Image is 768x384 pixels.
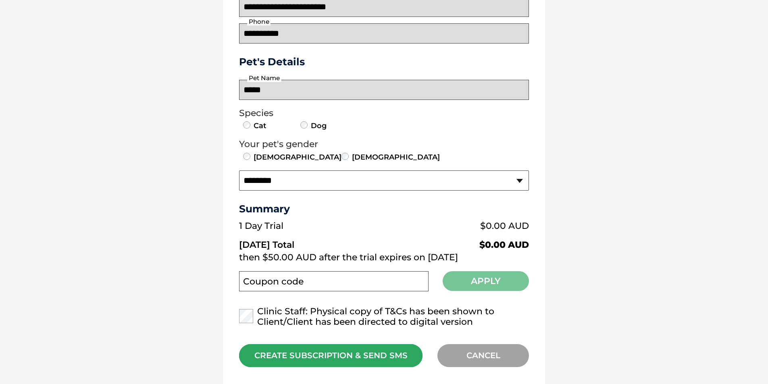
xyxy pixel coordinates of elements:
[391,233,529,250] td: $0.00 AUD
[243,276,304,287] label: Coupon code
[239,203,529,215] h3: Summary
[239,108,529,118] legend: Species
[239,344,423,367] div: CREATE SUBSCRIPTION & SEND SMS
[239,250,529,265] td: then $50.00 AUD after the trial expires on [DATE]
[236,56,532,68] h3: Pet's Details
[239,233,391,250] td: [DATE] Total
[239,219,391,233] td: 1 Day Trial
[239,306,529,327] label: Clinic Staff: Physical copy of T&Cs has been shown to Client/Client has been directed to digital ...
[247,18,271,25] label: Phone
[437,344,529,367] div: CANCEL
[391,219,529,233] td: $0.00 AUD
[239,139,529,149] legend: Your pet's gender
[239,309,253,323] input: Clinic Staff: Physical copy of T&Cs has been shown to Client/Client has been directed to digital ...
[443,271,529,291] button: Apply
